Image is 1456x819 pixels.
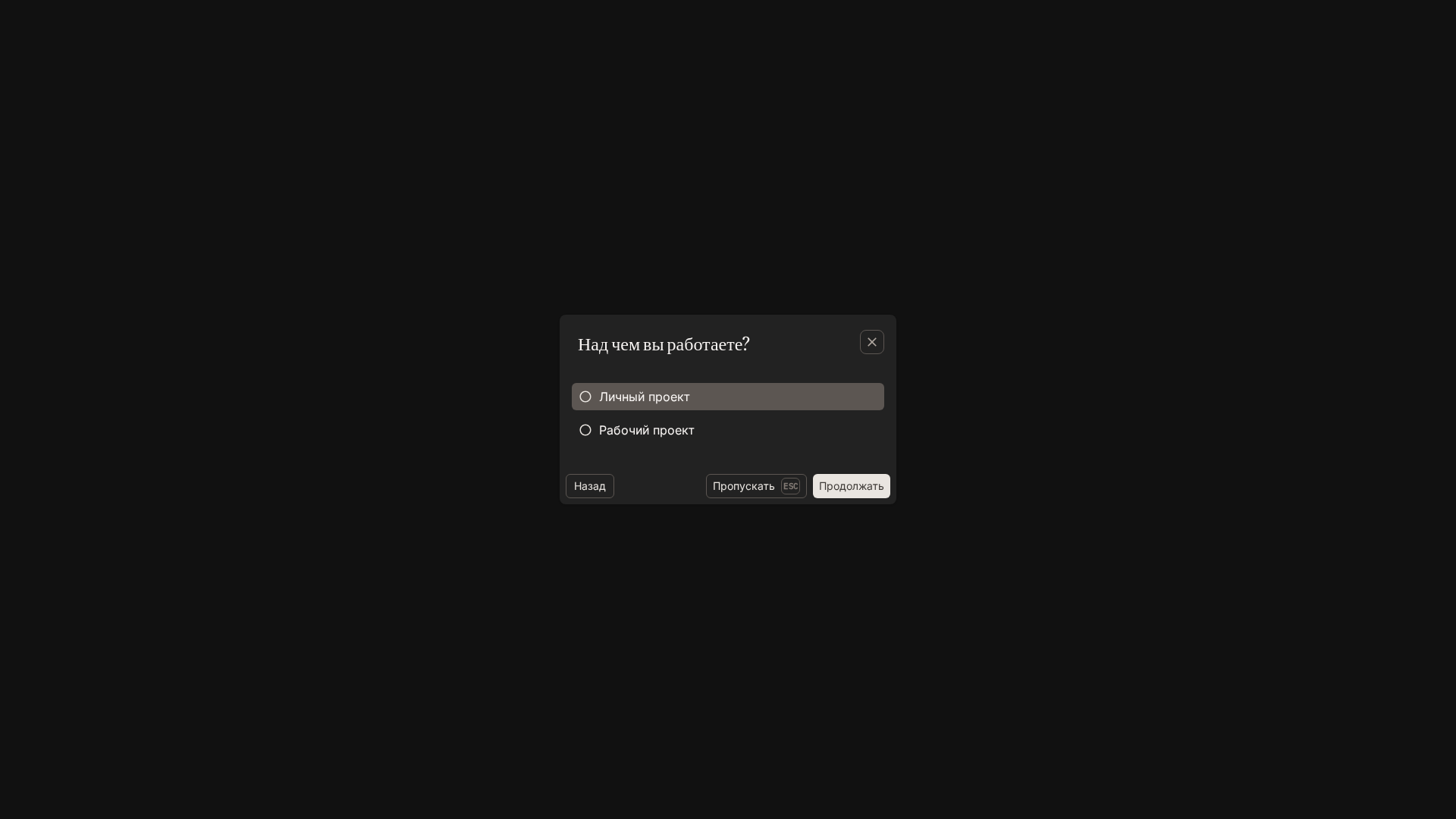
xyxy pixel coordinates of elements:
[819,479,884,492] font: Продолжать
[713,479,775,492] font: Пропускать
[599,389,689,404] font: Личный проект
[574,479,606,492] font: Назад
[706,474,807,498] button: ПропускатьEsc
[783,481,798,491] font: Esc
[599,422,694,438] font: Рабочий проект
[813,474,890,498] button: Продолжать
[578,332,750,355] font: Над чем вы работаете?
[566,474,614,498] button: Назад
